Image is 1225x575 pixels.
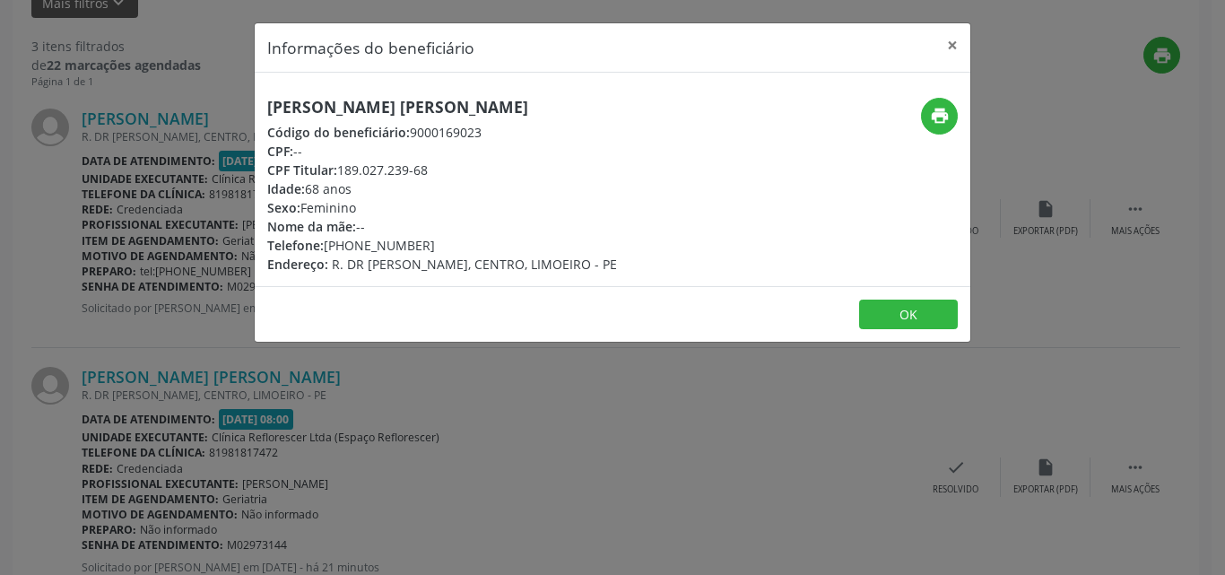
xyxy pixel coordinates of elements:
[267,199,300,216] span: Sexo:
[267,198,617,217] div: Feminino
[267,124,410,141] span: Código do beneficiário:
[267,180,305,197] span: Idade:
[267,256,328,273] span: Endereço:
[267,143,293,160] span: CPF:
[930,106,950,126] i: print
[332,256,617,273] span: R. DR [PERSON_NAME], CENTRO, LIMOEIRO - PE
[267,123,617,142] div: 9000169023
[859,300,958,330] button: OK
[267,218,356,235] span: Nome da mãe:
[267,179,617,198] div: 68 anos
[267,36,474,59] h5: Informações do beneficiário
[921,98,958,135] button: print
[267,161,617,179] div: 189.027.239-68
[267,217,617,236] div: --
[267,161,337,179] span: CPF Titular:
[934,23,970,67] button: Close
[267,98,617,117] h5: [PERSON_NAME] [PERSON_NAME]
[267,142,617,161] div: --
[267,237,324,254] span: Telefone:
[267,236,617,255] div: [PHONE_NUMBER]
